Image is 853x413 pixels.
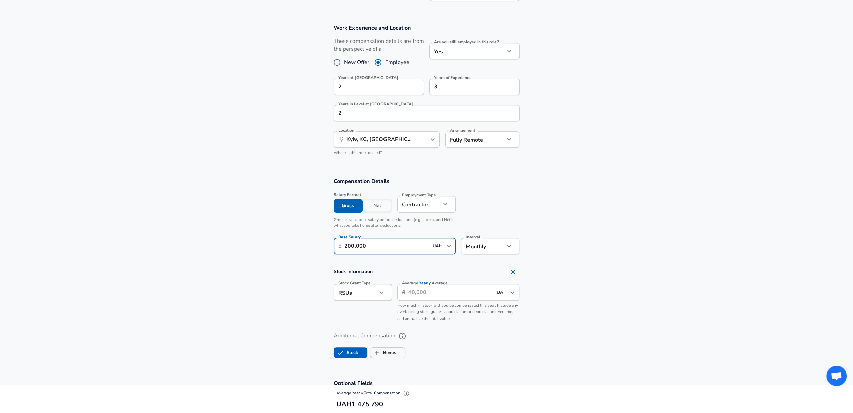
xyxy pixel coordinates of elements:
[397,196,441,213] div: Contractor
[494,287,508,298] input: USD
[334,347,367,358] button: StockStock
[336,390,411,396] span: Average Yearly Total Compensation
[370,347,405,358] button: BonusBonus
[334,217,456,228] p: Gross is your total salary before deductions (e.g., taxes), and Net is what you take home after d...
[508,287,517,297] button: Open
[334,79,409,95] input: 0
[336,400,351,409] span: UAH
[334,150,382,155] span: Where is this role located?
[338,76,398,80] label: Years at [GEOGRAPHIC_DATA]
[338,128,354,132] label: Location
[363,199,392,213] button: Net
[334,177,520,185] h3: Compensation Details
[344,238,429,254] input: 100,000
[338,281,371,285] label: Stock Grant Type
[334,346,358,359] label: Stock
[338,102,414,106] label: Years in Level at [GEOGRAPHIC_DATA]
[334,24,520,32] h3: Work Experience and Location
[431,241,444,251] input: USD
[334,265,520,279] h4: Stock Information
[429,43,505,59] div: Yes
[402,281,448,285] label: Average Average
[334,346,347,359] span: Stock
[334,105,505,121] input: 1
[334,199,363,213] button: Gross
[506,265,520,279] button: Remove Section
[370,346,396,359] label: Bonus
[397,330,408,342] button: help
[334,379,520,387] h3: Optional Fields
[826,366,847,386] div: Открытый чат
[370,346,383,359] span: Bonus
[338,235,361,239] label: Base Salary
[419,280,431,286] span: Yearly
[434,76,471,80] label: Years of Experience
[450,128,475,132] label: Arrangement
[434,40,499,44] label: Are you still employed in this role?
[408,284,493,301] input: 40,000
[429,79,505,95] input: 7
[334,330,520,342] label: Additional Compensation
[334,192,392,198] span: Salary Format
[402,193,436,197] label: Employment Type
[444,241,453,251] button: Open
[401,388,411,398] button: Explain Total Compensation
[428,135,437,144] button: Open
[344,58,369,66] span: New Offer
[445,131,495,148] div: Fully Remote
[461,238,505,254] div: Monthly
[351,400,383,409] span: 1 475 790
[397,303,518,322] span: How much in stock will you be compensated this year. Include any overlapping stock grants, apprec...
[466,235,480,239] label: Interval
[334,284,377,301] div: RSUs
[385,58,409,66] span: Employee
[334,37,424,53] label: These compensation details are from the perspective of a:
